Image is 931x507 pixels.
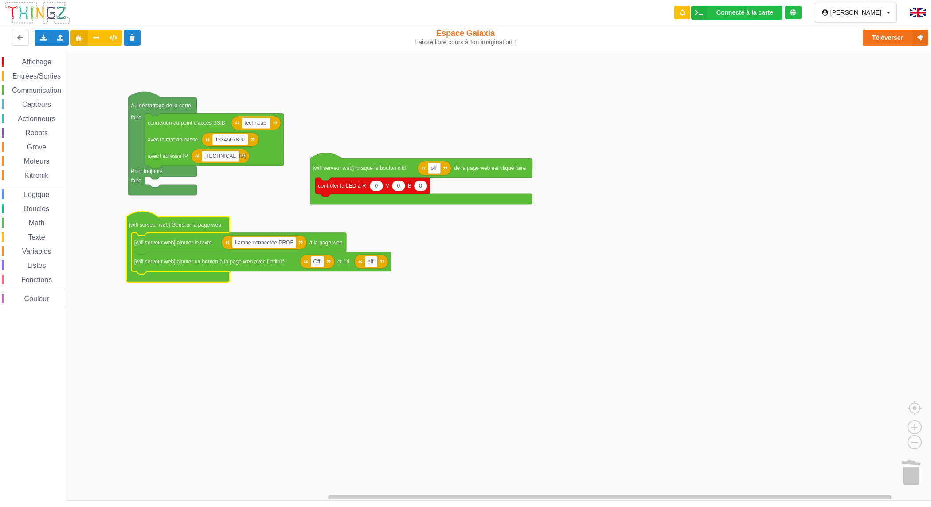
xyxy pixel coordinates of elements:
[131,102,191,108] text: Au démarrage de la carte
[375,183,378,189] text: 0
[26,262,47,269] span: Listes
[148,153,188,159] text: avec l'adresse IP
[419,183,422,189] text: 0
[337,259,350,265] text: et l'id
[830,9,881,16] div: [PERSON_NAME]
[27,219,46,227] span: Math
[318,183,366,189] text: contrôler la LED à R
[21,101,52,108] span: Capteurs
[368,259,374,265] text: off
[716,9,773,16] div: Connecté à la carte
[785,6,802,19] div: Tu es connecté au serveur de création de Thingz
[408,183,411,189] text: B
[27,233,46,241] span: Texte
[204,153,246,159] text: [TECHNICAL_ID]
[386,183,389,189] text: V
[431,165,437,171] text: off
[384,28,548,46] div: Espace Galaxia
[235,239,293,245] text: Lampe connectée PROF
[131,168,162,174] text: Pour toujours
[134,259,285,265] text: [wifi serveur web] ajouter un bouton à la page web avec l'intitulé
[313,165,406,171] text: [wifi serveur web] lorsque le bouton d'id
[910,8,926,17] img: gb.png
[131,114,141,120] text: faire
[23,295,51,303] span: Couleur
[397,183,400,189] text: 0
[309,239,343,245] text: à la page web
[131,177,141,184] text: faire
[20,58,52,66] span: Affichage
[24,129,49,137] span: Robots
[20,276,53,283] span: Fonctions
[26,143,48,151] span: Grove
[863,30,928,46] button: Téléverser
[454,165,526,171] text: de la page web est cliqué faire
[16,115,57,122] span: Actionneurs
[134,239,212,245] text: [wifi serveur web] ajouter le texte
[148,137,198,143] text: avec le mot de passe
[384,39,548,46] div: Laisse libre cours à ton imagination !
[148,120,226,126] text: connexion au point d'accès SSID
[21,248,53,255] span: Variables
[23,191,51,198] span: Logique
[11,86,63,94] span: Communication
[23,157,51,165] span: Moteurs
[4,1,70,24] img: thingz_logo.png
[23,205,51,212] span: Boucles
[129,222,221,228] text: [wifi serveur web] Générer la page web
[11,72,62,80] span: Entrées/Sorties
[215,137,245,143] text: 1234567890
[691,6,782,20] div: Ta base fonctionne bien !
[245,120,267,126] text: technoa5
[23,172,50,179] span: Kitronik
[313,259,321,265] text: Off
